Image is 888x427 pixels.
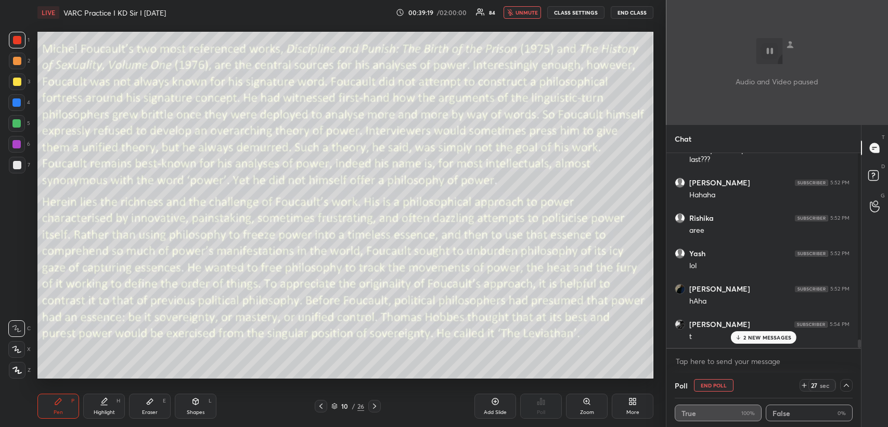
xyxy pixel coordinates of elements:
div: More [626,410,639,415]
div: aree [689,225,850,236]
div: Z [9,362,31,379]
div: Zoom [580,410,594,415]
div: hAha [689,296,850,307]
div: lol [689,261,850,271]
div: LIVE [37,6,59,19]
img: default.png [675,249,685,258]
h6: Yash [689,249,705,258]
div: 27 [810,381,818,390]
div: X [8,341,31,358]
img: default.png [675,213,685,223]
div: Add Slide [484,410,507,415]
p: D [881,162,885,170]
div: / [352,403,355,409]
div: Hahaha [689,190,850,200]
div: 10 [340,403,350,409]
button: CLASS SETTINGS [547,6,604,19]
img: 4P8fHbbgJtejmAAAAAElFTkSuQmCC [795,250,828,257]
div: Highlight [94,410,115,415]
div: 84 [489,10,495,15]
h6: Rishika [689,213,714,223]
img: 4P8fHbbgJtejmAAAAAElFTkSuQmCC [795,215,828,221]
img: thumbnail.jpg [675,320,685,329]
div: 5:52 PM [830,215,850,221]
img: 4P8fHbbgJtejmAAAAAElFTkSuQmCC [795,180,828,186]
h6: [PERSON_NAME] [689,178,750,187]
div: 3 [9,73,30,90]
div: 7 [9,157,30,173]
button: unmute [504,6,541,19]
p: Chat [666,125,700,153]
div: Shapes [187,410,204,415]
img: 4P8fHbbgJtejmAAAAAElFTkSuQmCC [795,286,828,292]
div: 2 [9,53,30,69]
div: C [8,320,31,337]
img: thumbnail.jpg [675,284,685,294]
div: t [689,332,850,342]
img: default.png [675,178,685,187]
div: grid [666,153,858,348]
div: 6 [8,136,30,153]
div: 26 [357,401,364,411]
button: END CLASS [611,6,653,19]
h6: [PERSON_NAME] [689,284,750,294]
div: L [209,398,212,404]
p: 2 NEW MESSAGES [743,334,791,341]
div: 5:52 PM [830,250,850,257]
div: H [117,398,120,404]
div: sec [818,381,831,390]
p: G [881,192,885,199]
div: 5:54 PM [830,321,850,328]
div: Eraser [142,410,158,415]
div: 5 [8,115,30,132]
div: 4 [8,94,30,111]
div: P [71,398,74,404]
button: END POLL [694,379,733,392]
div: 1 [9,32,30,48]
p: Audio and Video paused [736,76,818,87]
div: 5:52 PM [830,286,850,292]
p: T [882,133,885,141]
div: 5:52 PM [830,180,850,186]
div: Pen [54,410,63,415]
span: unmute [516,9,538,16]
h4: Poll [675,380,688,391]
img: 4P8fHbbgJtejmAAAAAElFTkSuQmCC [794,321,828,328]
h4: VARC Practice I KD Sir I [DATE] [63,8,166,18]
div: sir if by chance poem comes we should do it in last??? [689,145,850,165]
h6: [PERSON_NAME] [689,320,750,329]
div: E [163,398,166,404]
